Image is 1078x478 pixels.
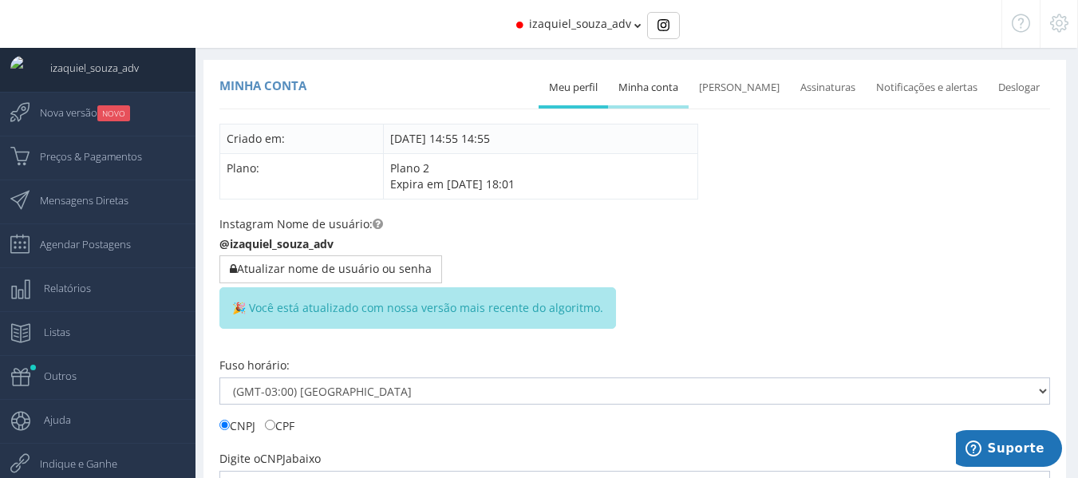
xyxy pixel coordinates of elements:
[219,417,255,434] label: CNPJ
[10,56,34,80] img: User Image
[24,93,130,132] span: Nova versão
[24,224,131,264] span: Agendar Postagens
[28,400,71,440] span: Ajuda
[608,70,689,105] a: Minha conta
[220,153,384,199] td: Plano:
[539,70,608,105] a: Meu perfil
[390,176,515,192] span: Expira em [DATE] 18:01
[383,124,697,153] td: [DATE] 14:55 14:55
[657,19,669,31] img: Instagram_simple_icon.svg
[24,180,128,220] span: Mensagens Diretas
[790,70,866,105] a: Assinaturas
[34,48,139,88] span: izaquiel_souza_adv
[28,268,91,308] span: Relatórios
[390,160,515,192] span: Plano 2
[220,124,384,153] td: Criado em:
[219,77,306,93] span: Minha conta
[219,216,383,232] label: Instagram Nome de usuário:
[988,70,1050,105] a: Deslogar
[24,136,142,176] span: Preços & Pagamentos
[219,358,290,373] label: Fuso horário:
[265,420,275,430] input: CPF
[219,287,616,329] span: 🎉 Você está atualizado com nossa versão mais recente do algoritmo.
[97,105,130,121] small: NOVO
[219,420,230,430] input: CNPJ
[28,356,77,396] span: Outros
[260,451,286,466] span: CNPJ
[529,16,631,31] span: izaquiel_souza_adv
[265,417,294,434] label: CPF
[689,70,790,105] a: [PERSON_NAME]
[219,255,442,282] button: Atualizar nome de usuário ou senha
[28,312,70,352] span: Listas
[647,12,680,39] div: Basic example
[956,430,1062,470] iframe: Abre um widget para que você possa encontrar mais informações
[219,236,334,251] b: @izaquiel_souza_adv
[219,451,321,467] label: Digite o abaixo
[866,70,988,105] a: Notificações e alertas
